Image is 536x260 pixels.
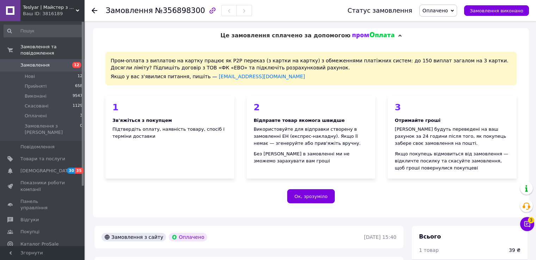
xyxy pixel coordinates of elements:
span: Оплачено [423,8,448,13]
div: Пром-оплата з виплатою на картку працює як P2P переказ (з картки на картку) з обмеженнями платіжн... [105,52,517,85]
span: 1129 [73,103,82,109]
b: Зв'яжіться з покупцем [112,118,172,123]
span: Замовлення з [PERSON_NAME] [25,123,80,136]
span: 1 товар [419,247,439,253]
span: Прийняті [25,83,47,89]
button: Ок, зрозуміло [287,189,335,203]
time: [DATE] 15:40 [364,234,396,240]
span: 12 [78,73,82,80]
span: Оплачені [25,113,47,119]
span: Каталог ProSale [20,241,58,247]
div: 2 [254,103,369,112]
span: Товари та послуги [20,156,65,162]
span: Скасовані [25,103,49,109]
span: Покупці [20,229,39,235]
span: 0 [80,123,82,136]
span: 35 [75,168,83,174]
div: Повернутися назад [92,7,97,14]
button: Чат з покупцем3 [520,217,534,231]
span: Це замовлення сплачено за допомогою [220,32,350,39]
span: Показники роботи компанії [20,180,65,192]
button: Замовлення виконано [464,5,529,16]
div: Якщо покупець відмовиться від замовлення — відкличте посилку та скасуйте замовлення, щоб гроші по... [395,150,510,172]
span: Панель управління [20,198,65,211]
span: 658 [75,83,82,89]
input: Пошук [4,25,83,37]
span: 12 [72,62,81,68]
div: Замовлення з сайту [101,233,166,241]
div: 1 [112,103,227,112]
span: Замовлення [20,62,50,68]
div: Оплачено [169,233,207,241]
b: Відправте товар якомога швидше [254,118,345,123]
span: Нові [25,73,35,80]
b: Отримайте гроші [395,118,440,123]
div: [PERSON_NAME] будуть переведені на ваш рахунок за 24 години після того, як покупець забере своє з... [395,126,510,147]
span: Виконані [25,93,47,99]
span: Teslyar | Майстер з організації простору [23,4,76,11]
div: Без [PERSON_NAME] в замовленні ми не зможемо зарахувати вам гроші [254,150,369,165]
div: Підтвердіть оплату, наявність товару, спосіб і терміни доставки [112,126,227,140]
span: Замовлення [106,6,153,15]
span: 30 [67,168,75,174]
span: Замовлення виконано [470,8,523,13]
span: 3 [80,113,82,119]
div: Використовуйте для відправки створену в замовленні ЕН (експрес-накладну). Якщо її немає — згенеру... [254,126,369,147]
span: Замовлення та повідомлення [20,44,85,56]
span: Ок, зрозуміло [295,194,328,199]
img: evopay logo [352,32,395,39]
span: Відгуки [20,217,39,223]
div: Якщо у вас з'явилися питання, пишіть — [111,73,511,80]
span: 3 [528,216,534,222]
a: [EMAIL_ADDRESS][DOMAIN_NAME] [219,74,305,79]
div: Статус замовлення [347,7,412,14]
div: 3 [395,103,510,112]
span: Всього [419,233,441,240]
div: 39 ₴ [509,247,520,254]
span: Повідомлення [20,144,55,150]
div: Ваш ID: 3816189 [23,11,85,17]
span: 9547 [73,93,82,99]
span: [DEMOGRAPHIC_DATA] [20,168,73,174]
span: №356898300 [155,6,205,15]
